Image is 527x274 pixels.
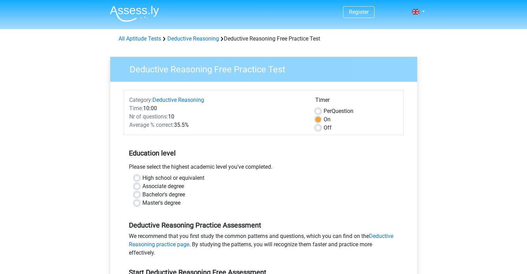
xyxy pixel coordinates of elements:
[121,61,412,75] h3: Deductive Reasoning Free Practice Test
[124,163,404,174] div: Please select the highest academic level you’ve completed.
[324,108,332,114] span: Per
[129,221,398,229] h5: Deductive Reasoning Practice Assessment
[324,107,353,115] label: Question
[324,124,332,132] label: Off
[124,232,404,260] div: We recommend that you first study the common patterns and questions, which you can find on the . ...
[142,182,184,191] label: Associate degree
[129,146,398,160] h5: Education level
[142,199,181,207] label: Master's degree
[124,104,310,113] div: 10:00
[142,174,204,182] label: High school or equivalent
[142,191,185,199] label: Bachelor's degree
[129,105,143,112] span: Time:
[118,35,161,42] a: All Aptitude Tests
[116,35,412,43] div: Deductive Reasoning Free Practice Test
[315,96,398,107] div: Timer
[349,9,369,15] a: Register
[124,113,310,121] div: 10
[129,97,152,103] span: Category:
[129,122,174,128] span: Average % correct:
[167,35,219,42] a: Deductive Reasoning
[324,115,331,124] label: On
[129,113,168,120] span: Nr of questions:
[110,6,159,22] img: Assessly
[152,97,204,103] a: Deductive Reasoning
[124,121,310,129] div: 35.5%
